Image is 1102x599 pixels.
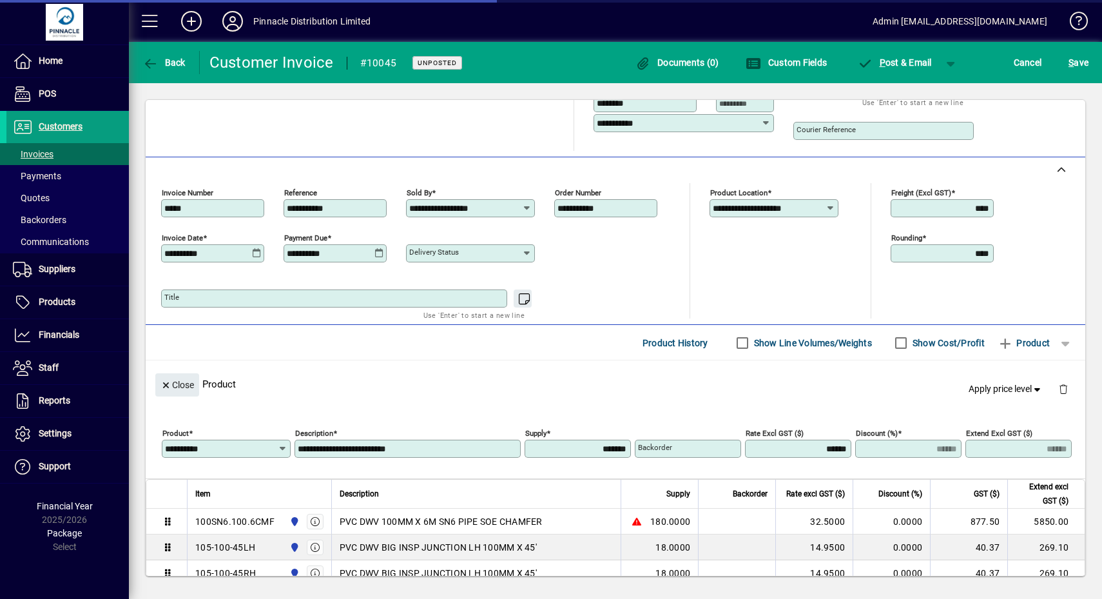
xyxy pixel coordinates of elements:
[746,57,827,68] span: Custom Fields
[13,193,50,203] span: Quotes
[212,10,253,33] button: Profile
[710,188,768,197] mat-label: Product location
[998,333,1050,353] span: Product
[39,428,72,438] span: Settings
[155,373,199,397] button: Close
[37,501,93,511] span: Financial Year
[878,487,922,501] span: Discount (%)
[873,11,1047,32] div: Admin [EMAIL_ADDRESS][DOMAIN_NAME]
[1048,373,1079,404] button: Delete
[39,395,70,406] span: Reports
[139,51,189,74] button: Back
[6,385,129,417] a: Reports
[39,297,75,307] span: Products
[1048,383,1079,395] app-page-header-button: Delete
[152,378,202,390] app-page-header-button: Close
[160,375,194,396] span: Close
[162,233,203,242] mat-label: Invoice date
[286,515,301,529] span: Pinnacle Distribution
[635,57,719,68] span: Documents (0)
[891,233,922,242] mat-label: Rounding
[786,487,845,501] span: Rate excl GST ($)
[162,429,189,438] mat-label: Product
[1068,57,1074,68] span: S
[991,331,1056,355] button: Product
[39,362,59,373] span: Staff
[286,566,301,580] span: Pinnacle Distribution
[862,95,963,110] mat-hint: Use 'Enter' to start a new line
[162,188,213,197] mat-label: Invoice number
[340,487,379,501] span: Description
[171,10,212,33] button: Add
[746,429,804,438] mat-label: Rate excl GST ($)
[930,560,1007,586] td: 40.37
[39,329,79,340] span: Financials
[253,11,371,32] div: Pinnacle Distribution Limited
[856,429,898,438] mat-label: Discount (%)
[966,429,1032,438] mat-label: Extend excl GST ($)
[286,540,301,555] span: Pinnacle Distribution
[1065,51,1092,74] button: Save
[409,248,459,257] mat-label: Delivery status
[1014,52,1042,73] span: Cancel
[295,429,333,438] mat-label: Description
[643,333,708,353] span: Product History
[742,51,830,74] button: Custom Fields
[930,509,1007,535] td: 877.50
[853,535,930,560] td: 0.0000
[733,487,768,501] span: Backorder
[6,45,129,77] a: Home
[195,487,211,501] span: Item
[1010,51,1045,74] button: Cancel
[6,143,129,165] a: Invoices
[1060,3,1086,44] a: Knowledge Base
[418,59,457,67] span: Unposted
[13,215,66,225] span: Backorders
[650,515,690,528] span: 180.0000
[164,293,179,302] mat-label: Title
[195,567,256,580] div: 105-100-45RH
[851,51,938,74] button: Post & Email
[655,541,690,554] span: 18.0000
[910,337,985,349] label: Show Cost/Profit
[637,331,713,355] button: Product History
[1007,509,1085,535] td: 5850.00
[555,188,601,197] mat-label: Order number
[13,237,89,247] span: Communications
[857,57,932,68] span: ost & Email
[13,149,53,159] span: Invoices
[129,51,200,74] app-page-header-button: Back
[6,418,129,450] a: Settings
[6,352,129,384] a: Staff
[146,360,1085,408] div: Product
[195,515,275,528] div: 100SN6.100.6CMF
[47,528,82,538] span: Package
[6,253,129,286] a: Suppliers
[751,337,872,349] label: Show Line Volumes/Weights
[969,382,1043,396] span: Apply price level
[638,443,672,452] mat-label: Backorder
[784,515,845,528] div: 32.5000
[930,535,1007,560] td: 40.37
[974,487,1000,501] span: GST ($)
[853,509,930,535] td: 0.0000
[423,308,525,322] mat-hint: Use 'Enter' to start a new line
[39,121,82,132] span: Customers
[1068,52,1088,73] span: ave
[963,378,1049,401] button: Apply price level
[284,233,327,242] mat-label: Payment due
[6,165,129,187] a: Payments
[6,187,129,209] a: Quotes
[195,541,255,554] div: 105-100-45LH
[784,541,845,554] div: 14.9500
[39,264,75,274] span: Suppliers
[891,188,951,197] mat-label: Freight (excl GST)
[6,286,129,319] a: Products
[340,515,543,528] span: PVC DWV 100MM X 6M SN6 PIPE SOE CHAMFER
[525,429,546,438] mat-label: Supply
[142,57,186,68] span: Back
[1007,560,1085,586] td: 269.10
[39,88,56,99] span: POS
[666,487,690,501] span: Supply
[6,451,129,483] a: Support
